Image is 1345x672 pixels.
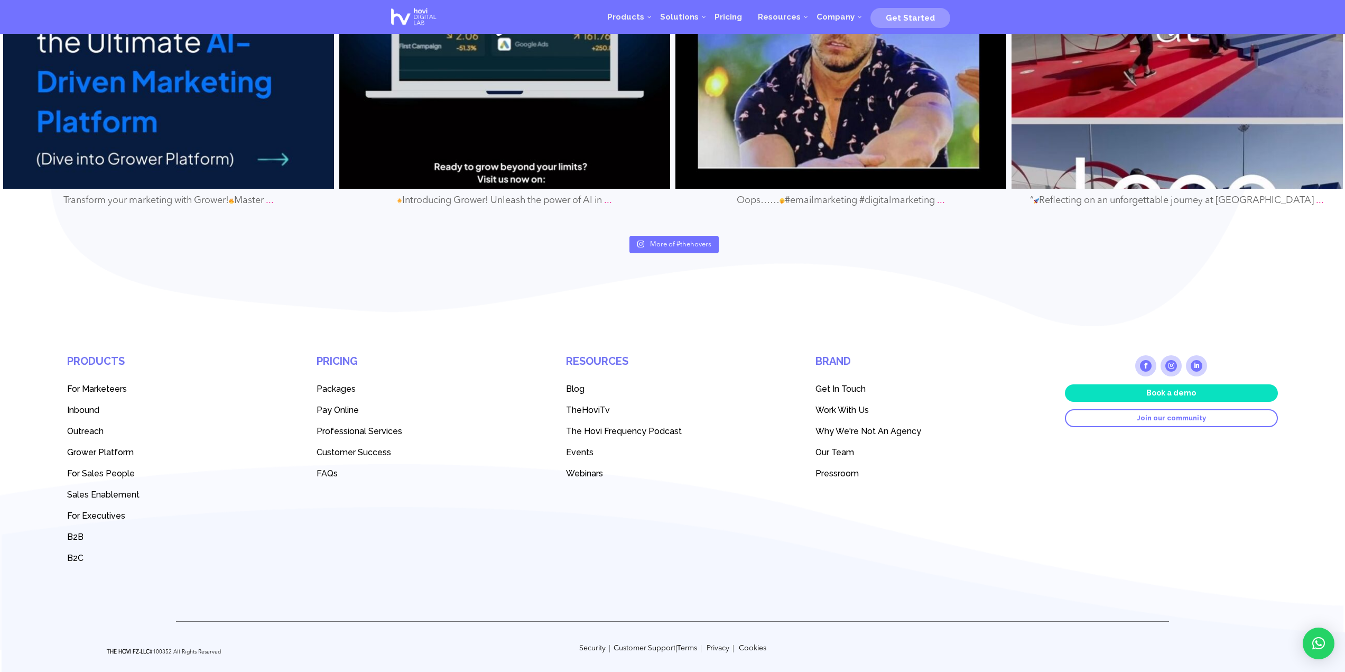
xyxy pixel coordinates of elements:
a: ... [604,196,612,205]
span: | [609,645,610,652]
span: Pay Online [317,405,359,415]
a: Events [566,441,779,463]
span: Webinars [566,468,603,478]
a: TheHoviTv [566,399,779,420]
span: Sales Enablement [67,490,140,500]
span: Introducing Grower! Unleash the power of AI in [397,196,602,205]
span: Transform your marketing with Grower! Master [63,196,264,205]
svg: Instagram [637,240,645,248]
a: ... [1316,196,1324,205]
span: B2C [67,553,84,563]
span: Products [607,12,644,22]
span: FAQs [317,468,338,478]
span: Resources [758,12,801,22]
a: Get In Touch [815,378,1028,399]
a: Customer Support [614,645,675,652]
a: Our Team [815,441,1028,463]
a: Book a demo [1065,384,1278,401]
p: #100352 All Rights Reserved [107,647,225,658]
a: For Marketeers [67,378,280,399]
a: ... [937,196,945,205]
a: B2C [67,547,280,568]
a: Inbound [67,399,280,420]
span: Pricing [715,12,742,22]
span: More of #thehovers [650,241,711,248]
span: For Executives [67,511,125,521]
a: Instagram More of #thehovers [629,236,719,254]
a: Pressroom [815,463,1028,484]
span: Our Team [815,447,854,457]
a: Privacy [707,645,729,652]
h4: Brand [815,355,1028,378]
a: Company [809,1,862,33]
h4: Pricing [317,355,530,378]
span: Solutions [660,12,699,22]
a: Get Started [870,9,950,25]
a: Customer Success [317,441,530,463]
span: Professional Services [317,426,402,436]
a: For Executives [67,505,280,526]
h4: Resources [566,355,779,378]
span: The Hovi Frequency Podcast [566,426,682,436]
span: Pressroom [815,468,859,478]
img: 🤭 [780,198,785,204]
a: Webinars [566,463,779,484]
span: Customer Success [317,447,391,457]
span: Company [817,12,855,22]
a: Products [599,1,652,33]
span: TheHoviTv [566,405,610,415]
span: | [700,645,702,652]
span: Inbound [67,405,99,415]
a: ... [266,196,274,205]
span: For Sales People [67,468,135,478]
span: Blog [566,384,585,394]
a: Outreach [67,420,280,441]
span: Get Started [886,13,935,23]
a: Resources [750,1,809,33]
p: | [370,643,975,654]
a: Work With Us [815,399,1028,420]
a: Terms [677,645,697,652]
span: Work With Us [815,405,869,415]
a: Pay Online [317,399,530,420]
img: 🚀 [1034,198,1039,204]
a: Security [579,645,606,652]
a: B2B [67,526,280,547]
span: Packages [317,384,356,394]
span: Grower Platform [67,447,134,457]
a: Cookies [739,645,766,652]
span: Why We're Not An Agency [815,426,921,436]
img: 🌟 [397,198,402,204]
a: Grower Platform [67,441,280,463]
a: Sales Enablement [67,484,280,505]
a: Follow on Facebook [1135,355,1156,376]
strong: THE HOVI FZ-LLC [107,649,150,655]
a: Follow on Instagram [1161,355,1182,376]
span: Events [566,447,593,457]
span: “ Reflecting on an unforgettable journey at [GEOGRAPHIC_DATA] [1030,196,1314,205]
span: Oops…… #emailmarketing #digitalmarketing [737,196,935,205]
span: For Marketeers [67,384,127,394]
span: | [732,645,734,652]
a: Follow on LinkedIn [1186,355,1207,376]
h4: Products [67,355,280,378]
a: FAQs [317,463,530,484]
span: Get In Touch [815,384,866,394]
a: Blog [566,378,779,399]
a: The Hovi Frequency Podcast [566,420,779,441]
a: Professional Services [317,420,530,441]
a: Why We're Not An Agency [815,420,1028,441]
img: 🔥 [229,198,234,204]
span: B2B [67,532,84,542]
a: Join our community [1065,409,1278,427]
a: Pricing [707,1,750,33]
a: For Sales People [67,463,280,484]
a: Packages [317,378,530,399]
a: Solutions [652,1,707,33]
span: Outreach [67,426,104,436]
